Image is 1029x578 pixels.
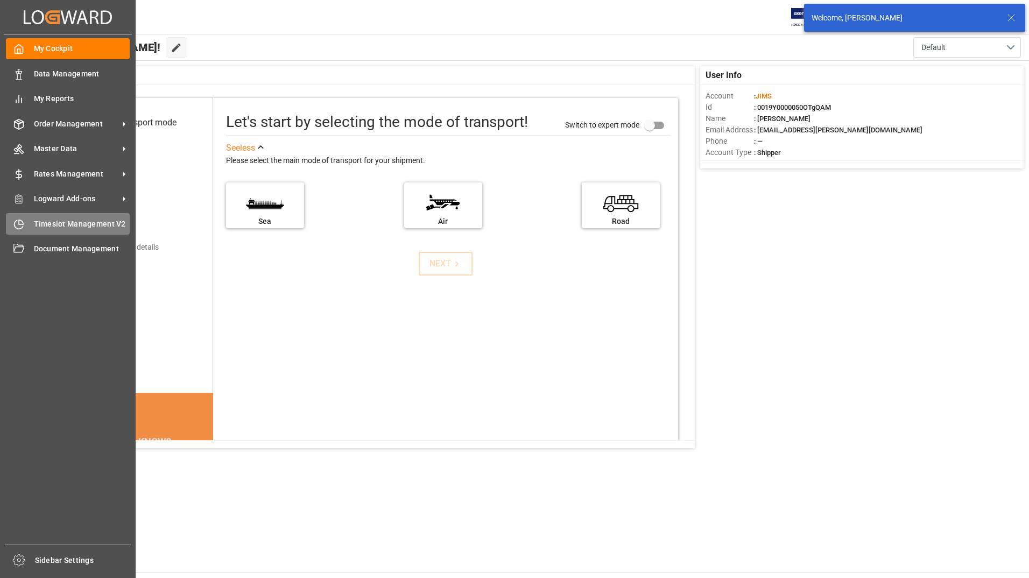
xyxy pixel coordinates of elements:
span: : [PERSON_NAME] [754,115,810,123]
span: Hello [PERSON_NAME]! [45,37,160,58]
div: Please select the main mode of transport for your shipment. [226,154,671,167]
a: Timeslot Management V2 [6,213,130,234]
span: : [EMAIL_ADDRESS][PERSON_NAME][DOMAIN_NAME] [754,126,922,134]
span: Sidebar Settings [35,555,131,566]
div: See less [226,142,255,154]
span: Logward Add-ons [34,193,119,205]
div: NEXT [429,257,462,270]
a: Data Management [6,63,130,84]
a: My Cockpit [6,38,130,59]
span: Email Address [706,124,754,136]
span: : 0019Y0000050OTgQAM [754,103,831,111]
span: Account [706,90,754,102]
span: Phone [706,136,754,147]
div: Add shipping details [91,242,159,253]
span: Order Management [34,118,119,130]
span: Master Data [34,143,119,154]
span: : — [754,137,763,145]
div: Air [410,216,477,227]
div: Road [587,216,654,227]
span: Document Management [34,243,130,255]
div: Let's start by selecting the mode of transport! [226,111,528,133]
div: Welcome, [PERSON_NAME] [812,12,997,24]
span: Data Management [34,68,130,80]
span: User Info [706,69,742,82]
a: Document Management [6,238,130,259]
span: : Shipper [754,149,781,157]
div: Sea [231,216,299,227]
span: Rates Management [34,168,119,180]
span: Account Type [706,147,754,158]
span: Switch to expert mode [565,120,639,129]
span: Default [921,42,946,53]
img: Exertis%20JAM%20-%20Email%20Logo.jpg_1722504956.jpg [791,8,828,27]
span: My Reports [34,93,130,104]
a: My Reports [6,88,130,109]
span: Name [706,113,754,124]
span: : [754,92,772,100]
span: My Cockpit [34,43,130,54]
span: Id [706,102,754,113]
span: Timeslot Management V2 [34,218,130,230]
span: JIMS [756,92,772,100]
button: NEXT [419,252,473,276]
button: open menu [913,37,1021,58]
